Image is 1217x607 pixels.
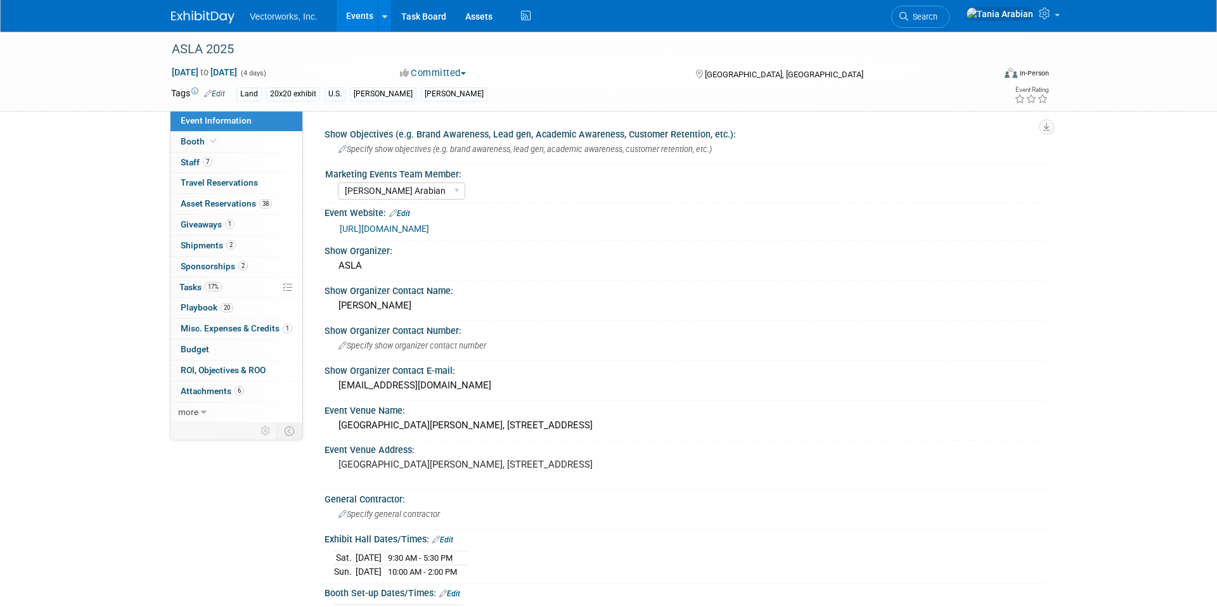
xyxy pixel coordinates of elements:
a: Booth [171,132,302,152]
a: Sponsorships2 [171,257,302,277]
span: (4 days) [240,69,266,77]
a: Edit [204,89,225,98]
span: Attachments [181,386,244,396]
span: Asset Reservations [181,198,272,208]
a: Asset Reservations38 [171,194,302,214]
span: Misc. Expenses & Credits [181,323,292,333]
div: Event Format [918,66,1049,85]
div: ASLA 2025 [167,38,974,61]
span: Giveaways [181,219,235,229]
span: Vectorworks, Inc. [250,11,318,22]
a: Tasks17% [171,278,302,298]
span: 6 [235,386,244,395]
a: Budget [171,340,302,360]
div: Show Organizer Contact Number: [325,321,1046,337]
div: [PERSON_NAME] [421,87,487,101]
div: Show Organizer Contact E-mail: [325,361,1046,377]
div: ASLA [334,256,1036,276]
td: Sat. [334,551,356,565]
span: more [178,407,198,417]
span: 1 [283,324,292,333]
span: Staff [181,157,212,167]
img: ExhibitDay [171,11,235,23]
span: 20 [221,303,233,312]
span: Playbook [181,302,233,312]
div: Event Venue Name: [325,401,1046,417]
div: Show Objectives (e.g. Brand Awareness, Lead gen, Academic Awareness, Customer Retention, etc.): [325,125,1046,141]
span: Booth [181,136,219,146]
span: [DATE] [DATE] [171,67,238,78]
span: 7 [203,157,212,167]
td: [DATE] [356,551,382,565]
a: Shipments2 [171,236,302,256]
a: Edit [389,209,410,218]
span: 2 [226,240,236,250]
i: Booth reservation complete [210,137,217,144]
span: Specify general contractor [338,509,440,519]
td: Toggle Event Tabs [277,423,303,439]
span: Search [908,12,937,22]
span: Budget [181,344,209,354]
a: Attachments6 [171,381,302,402]
div: Land [236,87,262,101]
a: Edit [432,535,453,544]
a: Playbook20 [171,298,302,318]
span: 2 [238,261,248,271]
div: Show Organizer: [325,241,1046,257]
div: Event Venue Address: [325,440,1046,456]
td: Personalize Event Tab Strip [255,423,277,439]
span: Specify show organizer contact number [338,341,486,350]
span: Event Information [181,115,252,125]
span: 10:00 AM - 2:00 PM [388,567,457,577]
td: Sun. [334,565,356,578]
div: Event Website: [325,203,1046,220]
a: Event Information [171,111,302,131]
div: Event Rating [1014,87,1048,93]
a: Search [891,6,950,28]
pre: [GEOGRAPHIC_DATA][PERSON_NAME], [STREET_ADDRESS] [338,459,611,470]
span: Tasks [179,282,222,292]
a: more [171,402,302,423]
div: [PERSON_NAME] [334,296,1036,316]
div: In-Person [1019,68,1049,78]
img: Format-Inperson.png [1005,68,1017,78]
div: Marketing Events Team Member: [325,165,1040,181]
a: Edit [439,589,460,598]
span: to [198,67,210,77]
div: Exhibit Hall Dates/Times: [325,530,1046,546]
span: 1 [225,219,235,229]
a: Giveaways1 [171,215,302,235]
span: Shipments [181,240,236,250]
div: 20x20 exhibit [266,87,320,101]
div: [GEOGRAPHIC_DATA][PERSON_NAME], [STREET_ADDRESS] [334,416,1036,435]
span: [GEOGRAPHIC_DATA], [GEOGRAPHIC_DATA] [705,70,863,79]
div: U.S. [325,87,345,101]
span: Sponsorships [181,261,248,271]
a: ROI, Objectives & ROO [171,361,302,381]
span: Specify show objectives (e.g. brand awareness, lead gen, academic awareness, customer retention, ... [338,144,712,154]
a: Staff7 [171,153,302,173]
span: 38 [259,199,272,208]
div: [PERSON_NAME] [350,87,416,101]
div: Show Organizer Contact Name: [325,281,1046,297]
span: 17% [205,282,222,291]
a: Misc. Expenses & Credits1 [171,319,302,339]
img: Tania Arabian [966,7,1034,21]
div: Booth Set-up Dates/Times: [325,584,1046,600]
span: ROI, Objectives & ROO [181,365,266,375]
td: Tags [171,87,225,101]
td: [DATE] [356,565,382,578]
a: Travel Reservations [171,173,302,193]
span: 9:30 AM - 5:30 PM [388,553,453,563]
div: General Contractor: [325,490,1046,506]
button: Committed [396,67,471,80]
span: Travel Reservations [181,177,258,188]
a: [URL][DOMAIN_NAME] [340,224,429,234]
div: [EMAIL_ADDRESS][DOMAIN_NAME] [334,376,1036,395]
